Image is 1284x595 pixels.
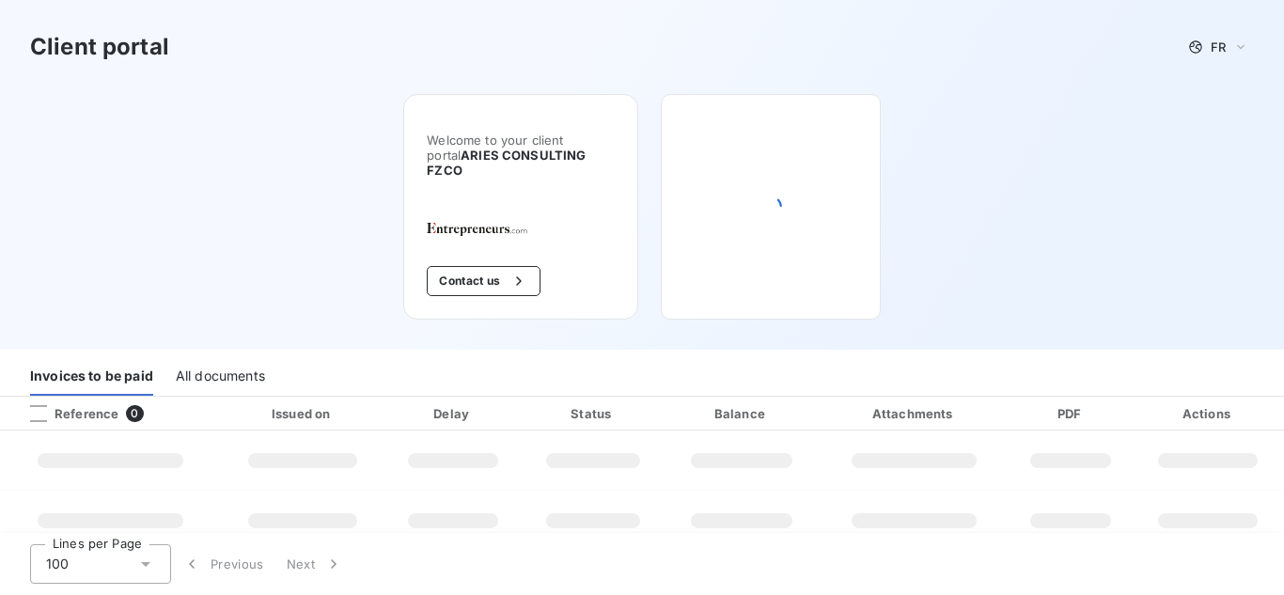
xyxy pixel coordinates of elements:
button: Contact us [427,266,540,296]
button: Next [275,544,354,584]
div: Actions [1136,404,1280,423]
img: Company logo [427,223,547,236]
h3: Client portal [30,30,169,64]
div: Reference [15,405,118,422]
div: Attachments [822,404,1006,423]
span: Welcome to your client portal [427,133,615,178]
div: Invoices to be paid [30,356,153,396]
div: All documents [176,356,265,396]
div: Balance [667,404,815,423]
span: FR [1211,39,1226,55]
span: ARIES CONSULTING FZCO [427,148,586,178]
div: Status [525,404,661,423]
span: 100 [46,555,69,573]
button: Previous [171,544,275,584]
div: Issued on [225,404,382,423]
div: PDF [1013,404,1129,423]
div: Delay [388,404,517,423]
span: 0 [126,405,143,422]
